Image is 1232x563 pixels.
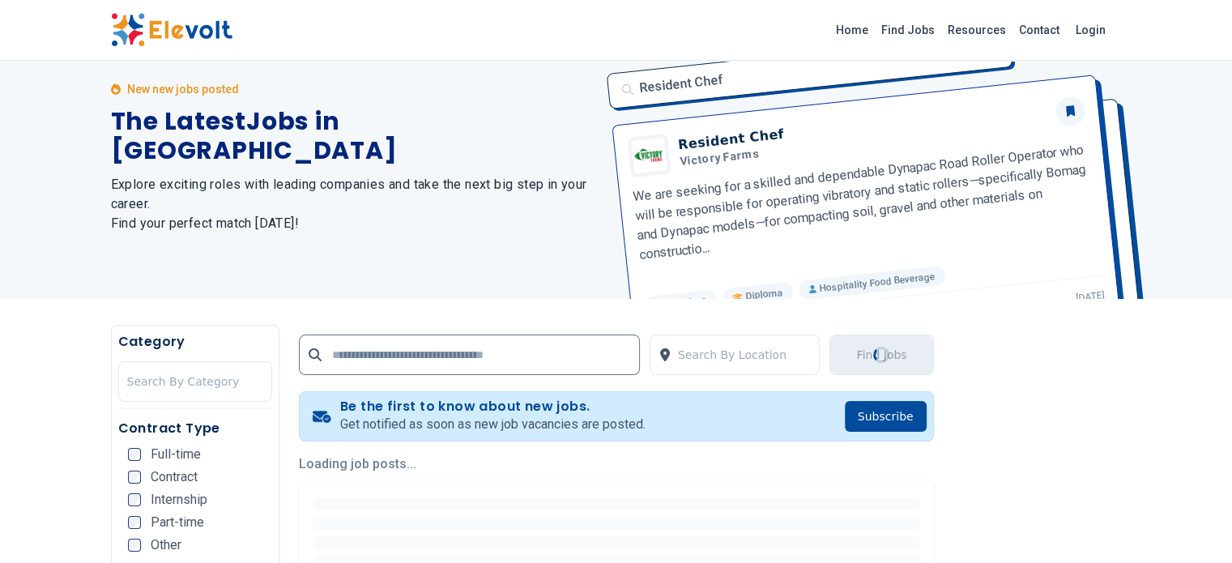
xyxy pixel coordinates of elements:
[875,17,941,43] a: Find Jobs
[111,107,597,165] h1: The Latest Jobs in [GEOGRAPHIC_DATA]
[1151,485,1232,563] iframe: Chat Widget
[340,399,646,415] h4: Be the first to know about new jobs.
[872,344,892,365] div: Loading...
[151,448,201,461] span: Full-time
[118,332,272,352] h5: Category
[151,539,181,552] span: Other
[829,17,875,43] a: Home
[1066,14,1115,46] a: Login
[845,401,927,432] button: Subscribe
[941,17,1012,43] a: Resources
[829,335,933,375] button: Find JobsLoading...
[118,419,272,438] h5: Contract Type
[151,516,204,529] span: Part-time
[128,539,141,552] input: Other
[127,81,239,97] p: New new jobs posted
[151,471,198,484] span: Contract
[111,175,597,233] h2: Explore exciting roles with leading companies and take the next big step in your career. Find you...
[111,13,232,47] img: Elevolt
[151,493,207,506] span: Internship
[299,454,934,474] p: Loading job posts...
[1012,17,1066,43] a: Contact
[340,415,646,434] p: Get notified as soon as new job vacancies are posted.
[128,493,141,506] input: Internship
[128,516,141,529] input: Part-time
[128,448,141,461] input: Full-time
[128,471,141,484] input: Contract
